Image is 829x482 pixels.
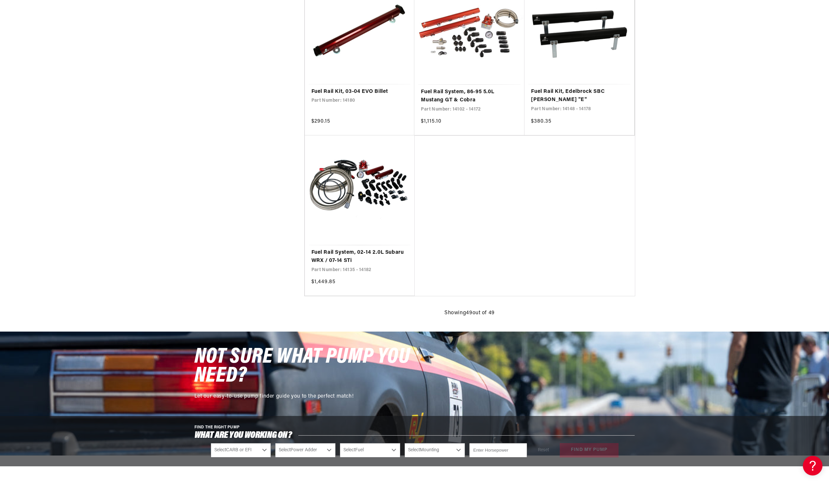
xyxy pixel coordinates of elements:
a: Fuel Rail System, 86-95 5.0L Mustang GT & Cobra [421,88,518,105]
a: Fuel Rail Kit, 03-04 EVO Billet [311,88,408,96]
span: What are you working on? [194,431,292,439]
a: Fuel Rail Kit, Edelbrock SBC [PERSON_NAME] "E" [531,88,628,104]
select: CARB or EFI [211,443,271,457]
span: NOT SURE WHAT PUMP YOU NEED? [194,346,410,387]
input: Enter Horsepower [469,443,527,457]
select: Fuel [340,443,400,457]
select: Mounting [405,443,465,457]
select: Power Adder [275,443,336,457]
p: Let our easy-to-use pump finder guide you to the perfect match! [194,392,417,401]
a: Fuel Rail System, 02-14 2.0L Subaru WRX / 07-14 STi [311,249,408,265]
p: Showing out of 49 [444,309,495,318]
span: 49 [466,310,472,316]
span: FIND THE RIGHT PUMP [194,425,240,429]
